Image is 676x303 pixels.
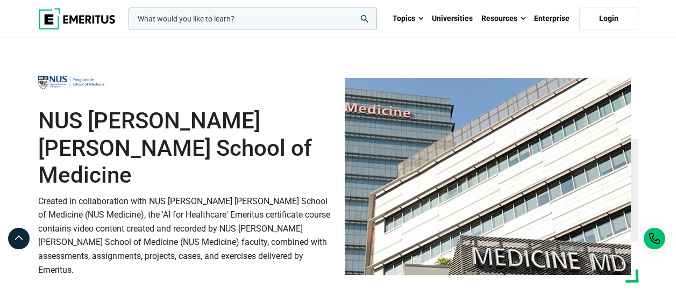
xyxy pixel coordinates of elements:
[129,8,377,30] input: woocommerce-product-search-field-0
[38,194,332,277] p: Created in collaboration with NUS [PERSON_NAME] [PERSON_NAME] School of Medicine (NUS Medicine), ...
[38,107,332,189] h1: NUS [PERSON_NAME] [PERSON_NAME] School of Medicine
[345,78,631,275] img: NUS Yong Loo Lin School of Medicine
[579,8,638,30] a: Login
[38,70,105,95] img: NUS Yong Loo Lin School of Medicine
